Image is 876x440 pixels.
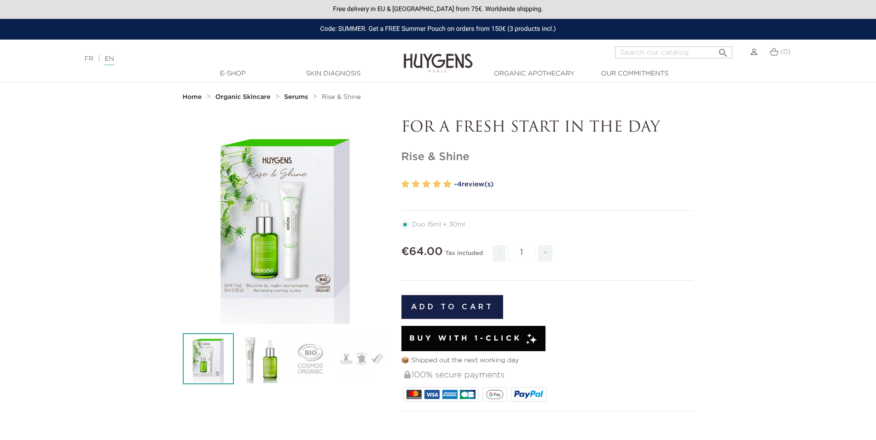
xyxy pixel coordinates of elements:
[508,245,535,261] input: Quantity
[284,93,310,101] a: Serums
[404,371,411,378] img: 100% secure payments
[715,44,731,56] button: 
[433,178,441,191] label: 4
[404,39,473,74] img: Huygens
[403,365,694,385] div: 100% secure payments
[287,69,379,79] a: Skin Diagnosis
[412,178,420,191] label: 2
[401,246,443,257] span: €64.00
[488,69,580,79] a: Organic Apothecary
[406,390,422,399] img: MASTERCARD
[486,390,504,399] img: google_pay
[443,178,452,191] label: 5
[401,295,504,319] button: Add to cart
[401,178,410,191] label: 1
[401,119,694,137] p: FOR A FRESH START IN THE DAY
[460,390,475,399] img: CB_NATIONALE
[589,69,681,79] a: Our commitments
[422,178,430,191] label: 3
[780,49,790,55] span: (0)
[538,245,553,261] span: +
[493,245,505,261] span: -
[104,56,114,65] a: EN
[454,178,694,191] a: -4review(s)
[322,94,361,100] span: Rise & Shine
[401,151,694,164] h1: Rise & Shine
[401,221,476,228] label: Duo 15ml + 30ml
[322,93,361,101] a: Rise & Shine
[187,69,279,79] a: E-Shop
[445,243,483,268] div: Tax included
[401,356,694,365] p: 📦 Shipped out the next working day
[215,93,273,101] a: Organic Skincare
[718,45,729,56] i: 
[80,53,358,64] div: |
[215,94,271,100] strong: Organic Skincare
[615,46,732,58] input: Search
[85,56,93,62] a: FR
[183,93,204,101] a: Home
[442,390,458,399] img: AMEX
[284,94,308,100] strong: Serums
[457,181,462,188] span: 4
[424,390,440,399] img: VISA
[183,94,202,100] strong: Home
